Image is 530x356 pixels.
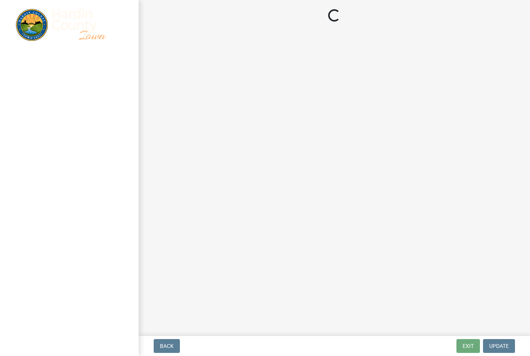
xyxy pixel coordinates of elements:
[489,343,509,349] span: Update
[154,339,180,353] button: Back
[160,343,174,349] span: Back
[15,8,126,41] img: Hardin County, Iowa
[456,339,480,353] button: Exit
[483,339,515,353] button: Update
